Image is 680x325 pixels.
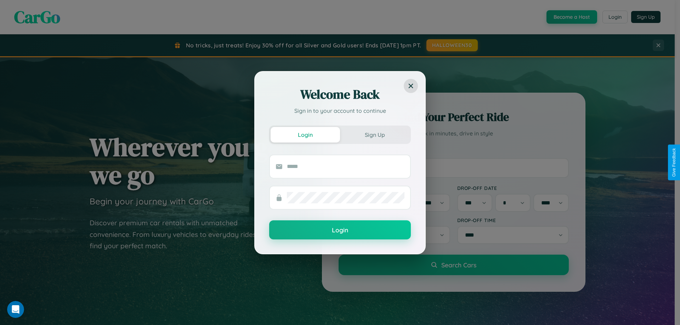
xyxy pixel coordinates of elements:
[340,127,409,143] button: Sign Up
[269,106,411,115] p: Sign in to your account to continue
[269,86,411,103] h2: Welcome Back
[269,220,411,239] button: Login
[7,301,24,318] iframe: Intercom live chat
[271,127,340,143] button: Login
[671,148,676,177] div: Give Feedback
